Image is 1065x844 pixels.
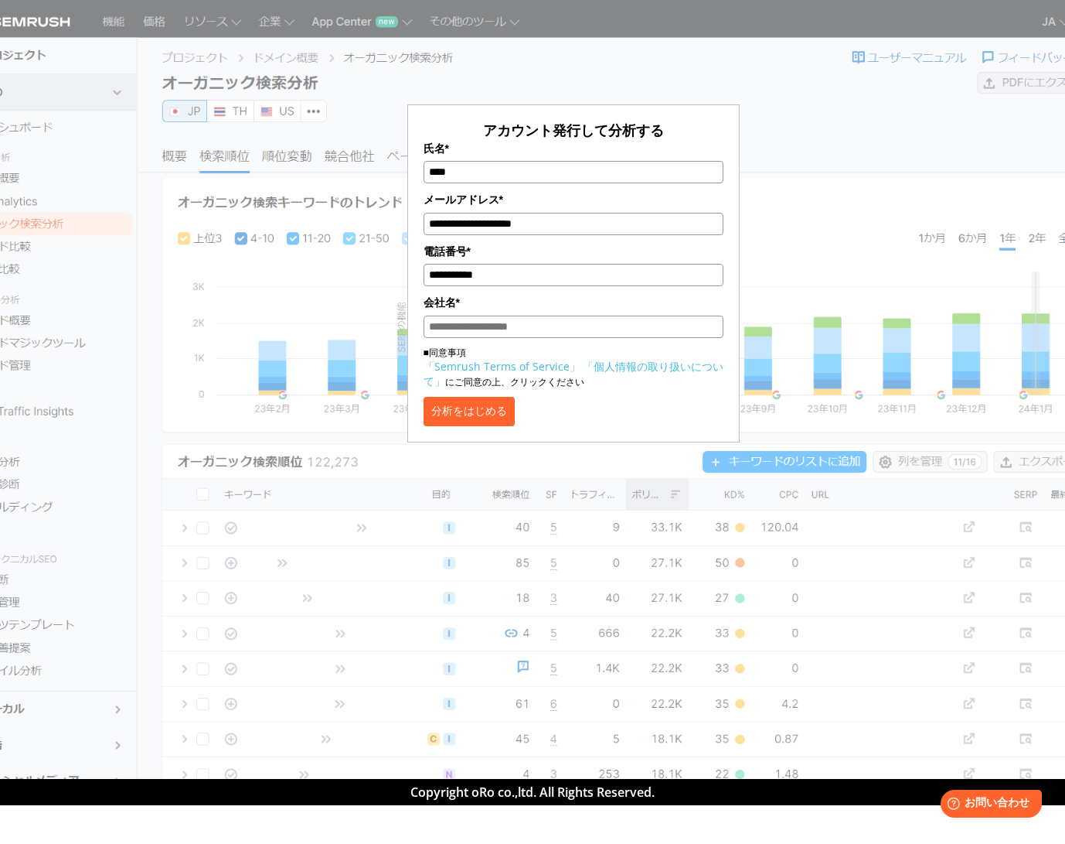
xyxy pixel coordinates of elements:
[483,121,664,139] span: アカウント発行して分析する
[424,359,723,388] a: 「個人情報の取り扱いについて」
[424,397,515,426] button: 分析をはじめる
[410,784,655,801] span: Copyright oRo co.,ltd. All Rights Reserved.
[424,191,723,208] label: メールアドレス*
[927,784,1048,827] iframe: Help widget launcher
[424,243,723,260] label: 電話番号*
[424,346,723,389] p: ■同意事項 にご同意の上、クリックください
[424,359,580,374] a: 「Semrush Terms of Service」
